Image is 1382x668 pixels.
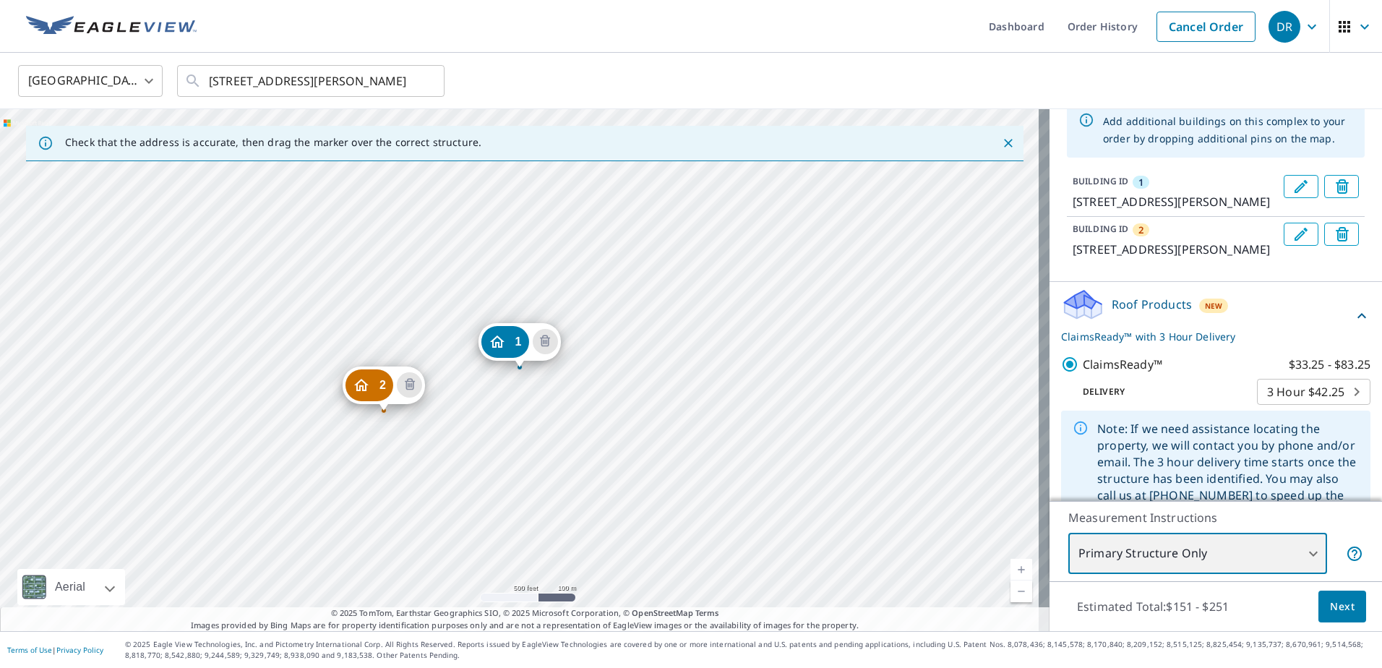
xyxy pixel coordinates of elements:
div: Dropped pin, building 2, Residential property, 9138 1st St Fort Irwin, CA 92310 [343,367,425,411]
div: Roof ProductsNewClaimsReady™ with 3 Hour Delivery [1061,288,1370,344]
p: ClaimsReady™ with 3 Hour Delivery [1061,329,1353,344]
p: | [7,646,103,654]
a: Terms [695,607,719,618]
span: 1 [515,336,521,347]
button: Edit building 2 [1284,223,1318,246]
div: Aerial [51,569,90,605]
button: Delete building 1 [1324,175,1359,198]
button: Delete building 1 [533,329,558,354]
div: 3 Hour $42.25 [1257,372,1370,412]
p: BUILDING ID [1073,175,1128,187]
p: $33.25 - $83.25 [1289,356,1370,374]
span: New [1205,300,1223,312]
a: Current Level 16, Zoom Out [1010,581,1032,602]
div: Dropped pin, building 1, Residential property, 166 4th St Fort Irwin, CA 92310 [478,323,560,368]
img: EV Logo [26,16,197,38]
input: Search by address or latitude-longitude [209,61,415,101]
div: [GEOGRAPHIC_DATA] [18,61,163,101]
p: Delivery [1061,385,1257,398]
button: Close [999,134,1018,153]
button: Edit building 1 [1284,175,1318,198]
a: Terms of Use [7,645,52,655]
a: Current Level 16, Zoom In [1010,559,1032,581]
span: © 2025 TomTom, Earthstar Geographics SIO, © 2025 Microsoft Corporation, © [331,607,719,620]
p: Estimated Total: $151 - $251 [1065,591,1240,622]
a: OpenStreetMap [632,607,692,618]
p: [STREET_ADDRESS][PERSON_NAME] [1073,193,1278,210]
p: Measurement Instructions [1068,509,1363,526]
div: Add additional buildings on this complex to your order by dropping additional pins on the map. [1103,107,1353,153]
p: ClaimsReady™ [1083,356,1162,374]
p: © 2025 Eagle View Technologies, Inc. and Pictometry International Corp. All Rights Reserved. Repo... [125,639,1375,661]
div: DR [1269,11,1300,43]
span: 2 [379,380,386,390]
span: 2 [1138,223,1143,236]
p: Check that the address is accurate, then drag the marker over the correct structure. [65,136,481,149]
button: Delete building 2 [1324,223,1359,246]
span: 1 [1138,176,1143,189]
button: Next [1318,591,1366,623]
span: Next [1330,598,1355,616]
a: Privacy Policy [56,645,103,655]
p: Roof Products [1112,296,1192,313]
div: Note: If we need assistance locating the property, we will contact you by phone and/or email. The... [1097,415,1359,526]
a: Cancel Order [1156,12,1256,42]
div: Primary Structure Only [1068,534,1327,574]
span: Your report will include only the primary structure on the property. For example, a detached gara... [1346,545,1363,562]
button: Delete building 2 [397,372,422,398]
p: BUILDING ID [1073,223,1128,235]
div: Aerial [17,569,125,605]
p: [STREET_ADDRESS][PERSON_NAME] [1073,241,1278,258]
